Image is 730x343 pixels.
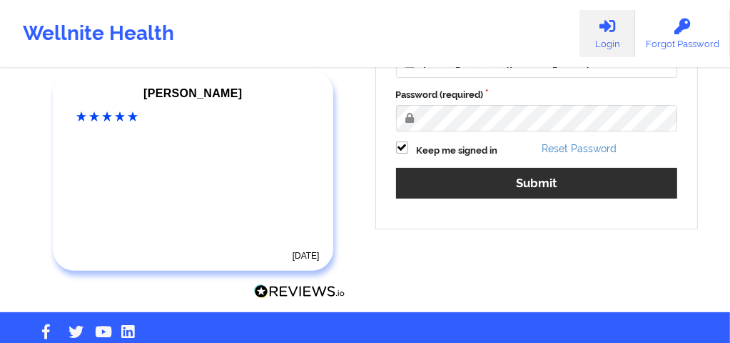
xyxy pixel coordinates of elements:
[254,284,345,299] img: Reviews.io Logo
[254,284,345,303] a: Reviews.io Logo
[293,251,320,261] time: [DATE]
[579,10,635,57] a: Login
[542,143,617,154] a: Reset Password
[396,88,678,102] label: Password (required)
[635,10,730,57] a: Forgot Password
[417,144,498,158] label: Keep me signed in
[143,87,242,99] span: [PERSON_NAME]
[396,168,678,199] button: Submit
